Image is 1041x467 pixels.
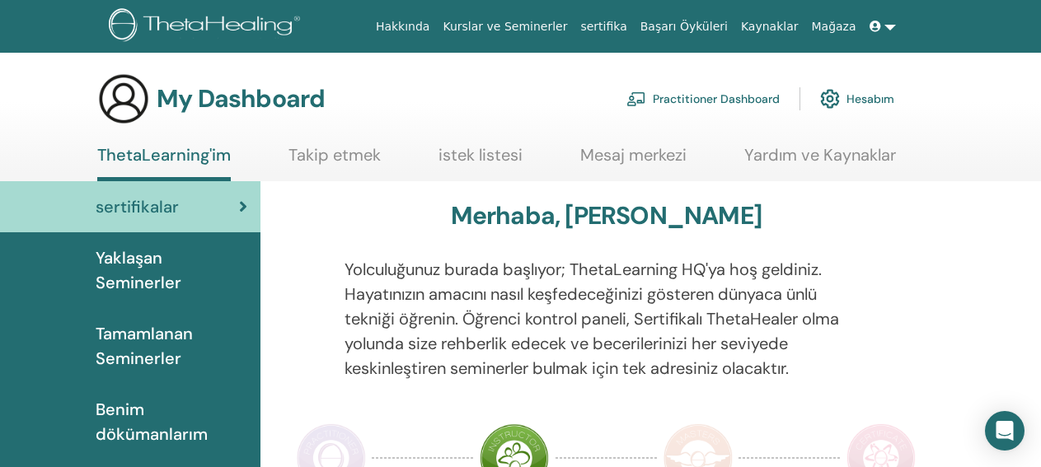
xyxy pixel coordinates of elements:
[96,194,179,219] span: sertifikalar
[985,411,1025,451] div: Open Intercom Messenger
[438,145,523,177] a: istek listesi
[369,12,437,42] a: Hakkında
[804,12,862,42] a: Mağaza
[820,81,894,117] a: Hesabım
[626,81,780,117] a: Practitioner Dashboard
[96,321,247,371] span: Tamamlanan Seminerler
[96,397,247,446] span: Benim dökümanlarım
[109,8,306,45] img: logo.png
[580,145,687,177] a: Mesaj merkezi
[97,72,150,125] img: generic-user-icon.jpg
[436,12,574,42] a: Kurslar ve Seminerler
[820,85,840,113] img: cog.svg
[288,145,381,177] a: Takip etmek
[345,257,867,381] p: Yolculuğunuz burada başlıyor; ThetaLearning HQ'ya hoş geldiniz. Hayatınızın amacını nasıl keşfede...
[574,12,633,42] a: sertifika
[634,12,734,42] a: Başarı Öyküleri
[157,84,325,114] h3: My Dashboard
[744,145,896,177] a: Yardım ve Kaynaklar
[451,201,762,231] h3: Merhaba, [PERSON_NAME]
[734,12,805,42] a: Kaynaklar
[96,245,247,295] span: Yaklaşan Seminerler
[97,145,231,181] a: ThetaLearning'im
[626,91,646,106] img: chalkboard-teacher.svg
